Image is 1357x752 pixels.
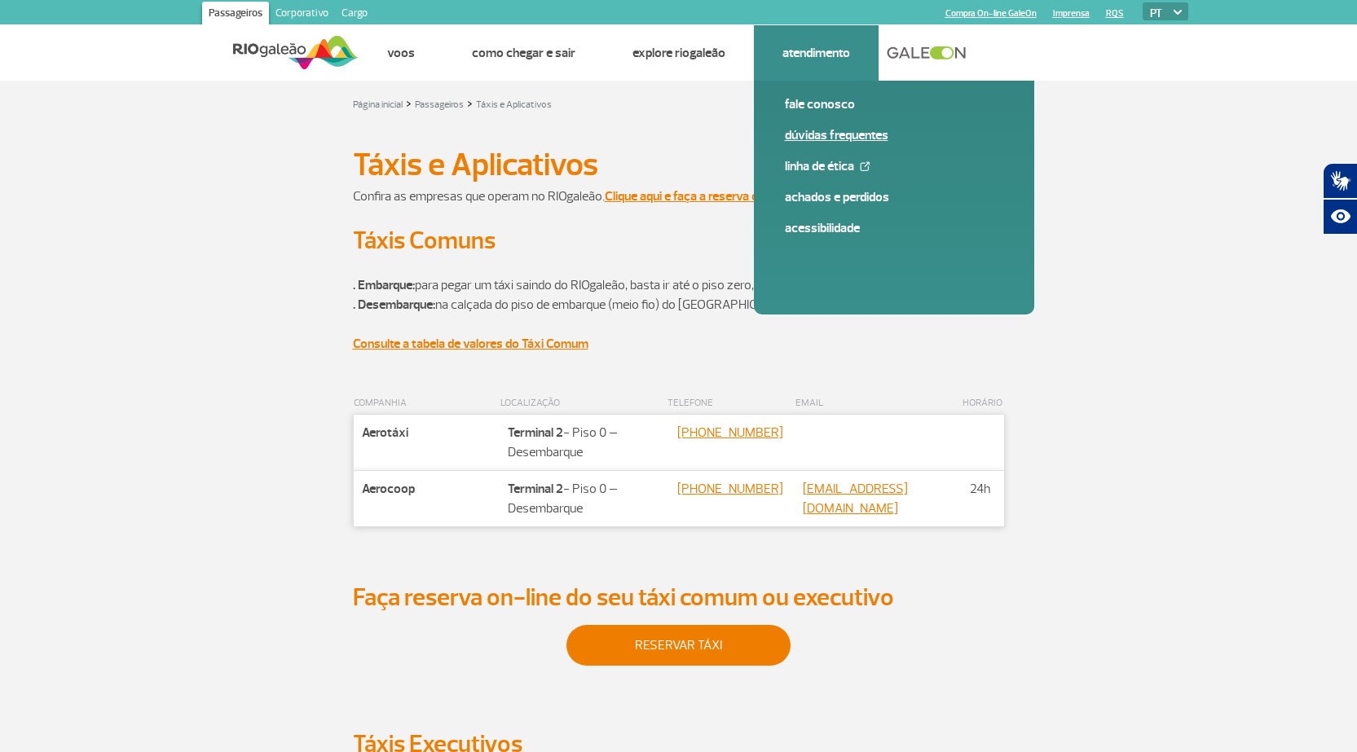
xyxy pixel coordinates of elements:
[677,481,783,497] a: [PHONE_NUMBER]
[962,471,1004,527] td: 24h
[353,256,1005,334] p: para pegar um táxi saindo do RIOgaleão, basta ir até o piso zero, porta A, próximo ao desembarque...
[500,471,667,527] td: - Piso 0 – Desembarque
[667,393,795,415] th: TELEFONE
[1106,8,1124,19] a: RQS
[387,45,415,61] a: Voos
[1323,163,1357,199] button: Abrir tradutor de língua de sinais.
[785,219,1003,237] a: Acessibilidade
[353,151,1005,178] h1: Táxis e Aplicativos
[677,424,783,441] a: [PHONE_NUMBER]
[785,157,1003,175] a: Linha de Ética
[500,393,667,415] th: LOCALIZAÇÃO
[406,94,412,112] a: >
[467,94,473,112] a: >
[353,226,1005,256] h2: Táxis Comuns
[785,95,1003,113] a: Fale conosco
[782,45,850,61] a: Atendimento
[353,99,403,111] a: Página inicial
[1053,8,1090,19] a: Imprensa
[269,2,335,28] a: Corporativo
[415,99,464,111] a: Passageiros
[353,277,415,293] strong: . Embarque:
[335,2,374,28] a: Cargo
[945,8,1037,19] a: Compra On-line GaleOn
[1323,199,1357,235] button: Abrir recursos assistivos.
[632,45,725,61] a: Explore RIOgaleão
[353,583,1005,613] h2: Faça reserva on-line do seu táxi comum ou executivo
[508,481,563,497] strong: Terminal 2
[803,481,908,517] a: [EMAIL_ADDRESS][DOMAIN_NAME]
[476,99,552,111] a: Táxis e Aplicativos
[202,2,269,28] a: Passageiros
[508,424,563,441] strong: Terminal 2
[353,393,500,415] th: COMPANHIA
[605,188,967,204] a: Clique aqui e faça a reserva on-line do seu táxi comum ou executivo
[472,45,575,61] a: Como chegar e sair
[860,161,870,171] img: External Link Icon
[785,126,1003,144] a: Dúvidas Frequentes
[353,336,588,352] a: Consulte a tabela de valores do Táxi Comum
[362,424,408,441] strong: Aerotáxi
[353,187,1005,206] p: Confira as empresas que operam no RIOgaleão. .
[566,625,791,666] a: reservar táxi
[1323,163,1357,235] div: Plugin de acessibilidade da Hand Talk.
[500,415,667,471] td: - Piso 0 – Desembarque
[353,297,435,313] strong: . Desembarque:
[785,188,1003,206] a: Achados e Perdidos
[362,481,415,497] strong: Aerocoop
[795,393,962,415] th: EMAIL
[962,393,1004,415] th: HORÁRIO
